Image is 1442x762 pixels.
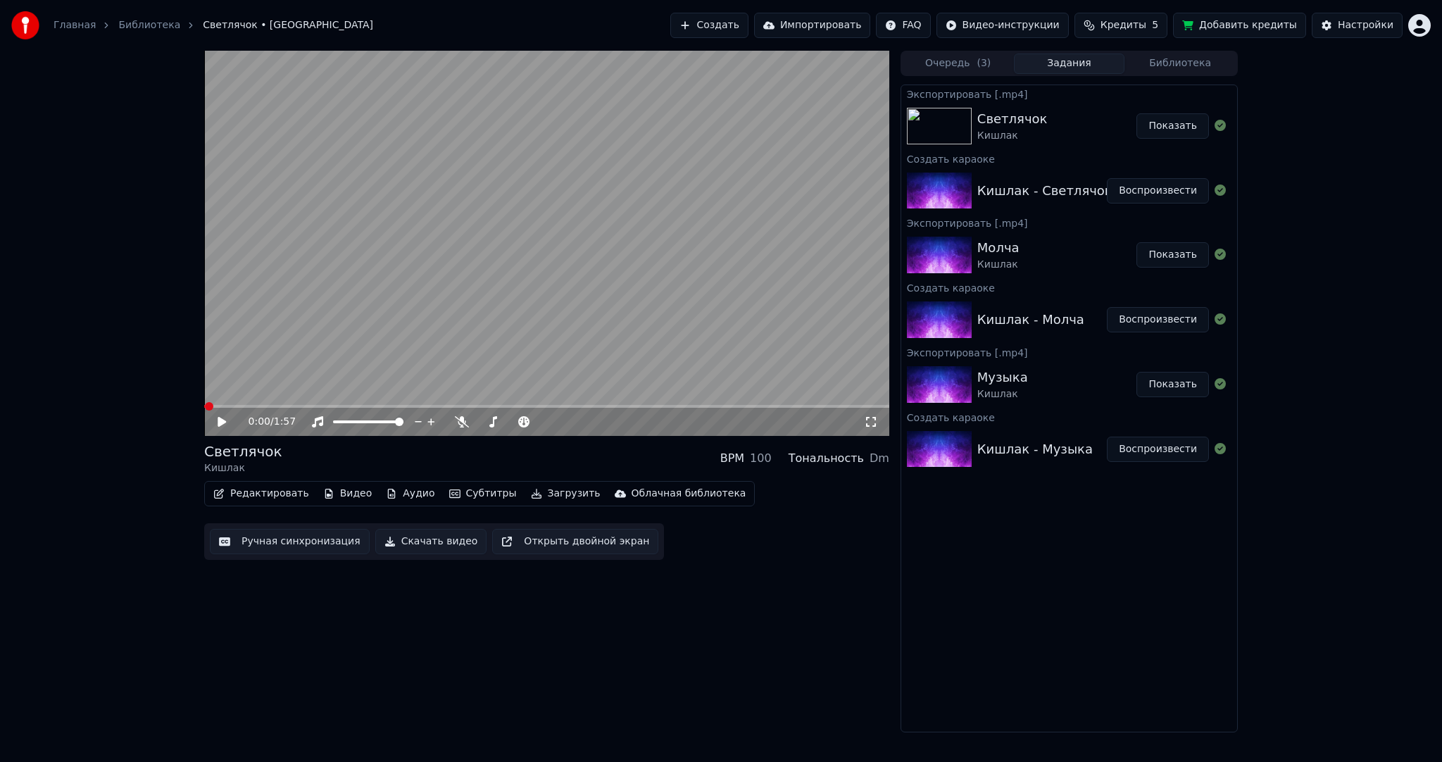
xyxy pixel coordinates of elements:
button: Кредиты5 [1074,13,1167,38]
button: Воспроизвести [1107,437,1209,462]
span: 5 [1152,18,1158,32]
div: 100 [750,450,772,467]
div: BPM [720,450,744,467]
button: Воспроизвести [1107,178,1209,204]
div: Создать караоке [901,150,1237,167]
div: Кишлак - Музыка [977,439,1093,459]
div: Dm [870,450,889,467]
div: Музыка [977,368,1028,387]
div: Кишлак [977,387,1028,401]
div: / [249,415,282,429]
a: Библиотека [118,18,180,32]
span: Светлячок • [GEOGRAPHIC_DATA] [203,18,373,32]
button: Видео-инструкции [936,13,1069,38]
button: Ручная синхронизация [210,529,370,554]
button: Создать [670,13,748,38]
button: Задания [1014,54,1125,74]
button: Настройки [1312,13,1403,38]
button: Воспроизвести [1107,307,1209,332]
button: FAQ [876,13,930,38]
button: Аудио [380,484,440,504]
div: Создать караоке [901,279,1237,296]
img: youka [11,11,39,39]
button: Открыть двойной экран [492,529,658,554]
div: Светлячок [204,442,282,461]
span: 0:00 [249,415,270,429]
a: Главная [54,18,96,32]
span: 1:57 [274,415,296,429]
button: Очередь [903,54,1014,74]
div: Кишлак [977,258,1020,272]
button: Импортировать [754,13,871,38]
button: Скачать видео [375,529,487,554]
div: Кишлак [204,461,282,475]
div: Настройки [1338,18,1393,32]
div: Молча [977,238,1020,258]
button: Показать [1136,372,1209,397]
button: Добавить кредиты [1173,13,1306,38]
button: Субтитры [444,484,522,504]
div: Облачная библиотека [632,487,746,501]
div: Тональность [789,450,864,467]
span: Кредиты [1101,18,1146,32]
div: Кишлак - Светлячок [977,181,1112,201]
div: Экспортировать [.mp4] [901,214,1237,231]
button: Видео [318,484,378,504]
button: Редактировать [208,484,315,504]
div: Светлячок [977,109,1048,129]
div: Кишлак [977,129,1048,143]
div: Кишлак - Молча [977,310,1084,330]
button: Показать [1136,242,1209,268]
div: Экспортировать [.mp4] [901,344,1237,361]
span: ( 3 ) [977,56,991,70]
button: Показать [1136,113,1209,139]
div: Экспортировать [.mp4] [901,85,1237,102]
button: Библиотека [1124,54,1236,74]
div: Создать караоке [901,408,1237,425]
nav: breadcrumb [54,18,373,32]
button: Загрузить [525,484,606,504]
